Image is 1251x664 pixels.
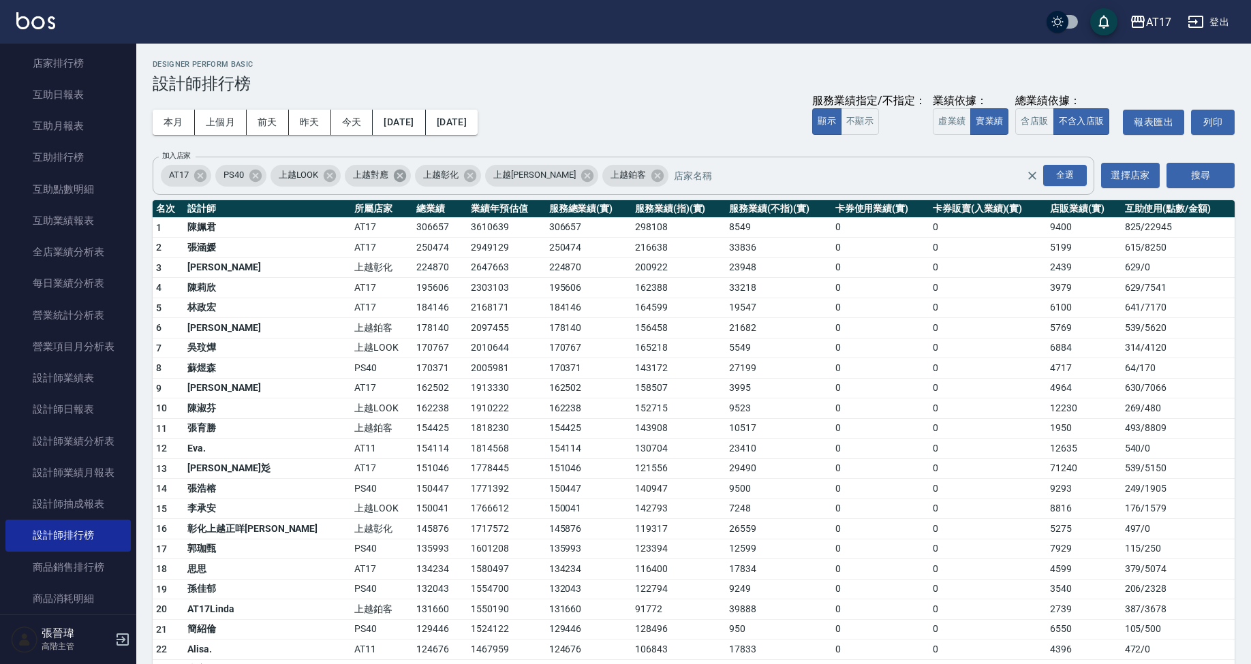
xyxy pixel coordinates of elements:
[832,238,929,258] td: 0
[632,278,726,298] td: 162388
[351,257,413,278] td: 上越彰化
[467,519,545,539] td: 1717572
[156,503,168,514] span: 15
[1101,163,1160,188] button: 選擇店家
[632,539,726,559] td: 123394
[832,479,929,499] td: 0
[632,358,726,379] td: 143172
[467,378,545,398] td: 1913330
[832,338,929,358] td: 0
[1047,378,1121,398] td: 4964
[546,418,632,439] td: 154425
[153,200,184,218] th: 名次
[832,378,929,398] td: 0
[632,238,726,258] td: 216638
[5,552,131,583] a: 商品銷售排行榜
[184,418,351,439] td: 張育勝
[184,378,351,398] td: [PERSON_NAME]
[1124,8,1177,36] button: AT17
[546,439,632,459] td: 154114
[546,539,632,559] td: 135993
[5,300,131,331] a: 營業統計分析表
[345,168,397,182] span: 上越對應
[351,418,413,439] td: 上越鉑客
[156,242,161,253] span: 2
[1122,418,1235,439] td: 493 / 8809
[156,362,161,373] span: 8
[156,262,161,273] span: 3
[929,539,1047,559] td: 0
[331,110,373,135] button: 今天
[726,458,831,479] td: 29490
[351,238,413,258] td: AT17
[467,257,545,278] td: 2647663
[1047,358,1121,379] td: 4717
[832,539,929,559] td: 0
[929,358,1047,379] td: 0
[351,519,413,539] td: 上越彰化
[632,257,726,278] td: 200922
[351,499,413,519] td: 上越LOOK
[929,519,1047,539] td: 0
[632,338,726,358] td: 165218
[5,520,131,551] a: 設計師排行榜
[546,479,632,499] td: 150447
[929,298,1047,318] td: 0
[467,418,545,439] td: 1818230
[184,398,351,419] td: 陳淑芬
[1122,358,1235,379] td: 64 / 170
[351,338,413,358] td: 上越LOOK
[413,479,467,499] td: 150447
[1122,238,1235,258] td: 615 / 8250
[351,318,413,338] td: 上越鉑客
[156,523,168,534] span: 16
[351,378,413,398] td: AT17
[184,318,351,338] td: [PERSON_NAME]
[413,539,467,559] td: 135993
[1047,479,1121,499] td: 9293
[413,559,467,580] td: 134234
[1122,479,1235,499] td: 249 / 1905
[485,165,598,187] div: 上越[PERSON_NAME]
[215,168,252,182] span: PS40
[351,458,413,479] td: AT17
[156,222,161,233] span: 1
[413,257,467,278] td: 224870
[413,458,467,479] td: 151046
[467,539,545,559] td: 1601208
[812,94,926,108] div: 服務業績指定/不指定：
[933,94,1008,108] div: 業績依據：
[632,519,726,539] td: 119317
[1122,539,1235,559] td: 115 / 250
[841,108,879,135] button: 不顯示
[1122,257,1235,278] td: 629 / 0
[413,418,467,439] td: 154425
[1122,499,1235,519] td: 176 / 1579
[1122,318,1235,338] td: 539 / 5620
[929,217,1047,238] td: 0
[1047,499,1121,519] td: 8816
[632,479,726,499] td: 140947
[5,174,131,205] a: 互助點數明細
[184,539,351,559] td: 郭珈甄
[1023,166,1042,185] button: Clear
[5,142,131,173] a: 互助排行榜
[467,318,545,338] td: 2097455
[351,559,413,580] td: AT17
[467,499,545,519] td: 1766612
[156,483,168,494] span: 14
[726,378,831,398] td: 3995
[467,238,545,258] td: 2949129
[184,458,351,479] td: [PERSON_NAME]彣
[413,278,467,298] td: 195606
[156,343,161,353] span: 7
[726,338,831,358] td: 5549
[184,200,351,218] th: 設計師
[546,217,632,238] td: 306657
[153,74,1235,93] h3: 設計師排行榜
[632,217,726,238] td: 298108
[5,583,131,614] a: 商品消耗明細
[929,439,1047,459] td: 0
[1122,519,1235,539] td: 497 / 0
[415,168,467,182] span: 上越彰化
